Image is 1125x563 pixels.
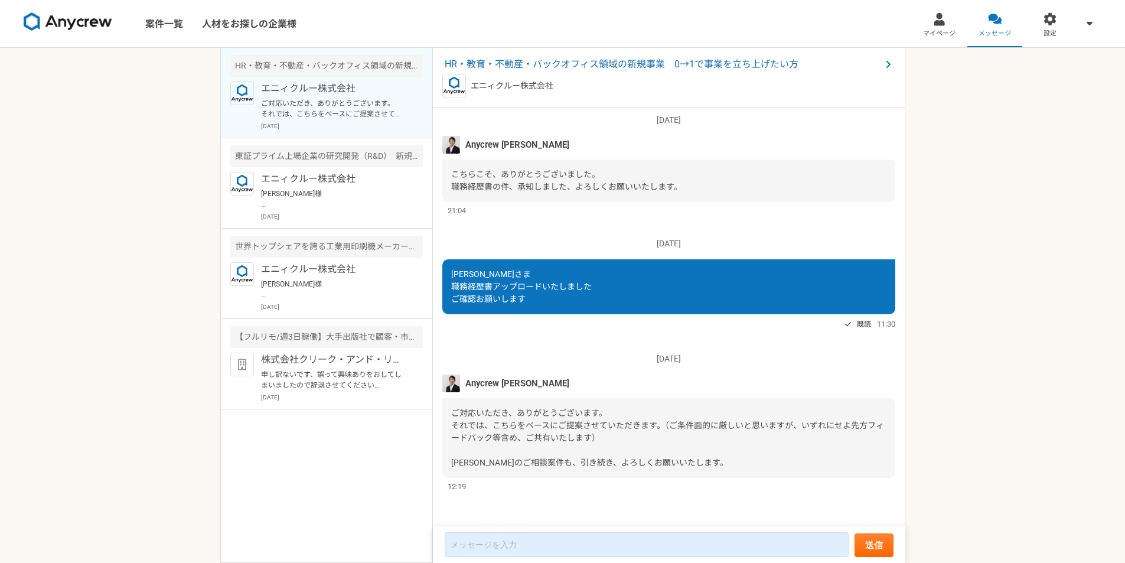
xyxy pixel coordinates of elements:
span: 12:19 [448,481,466,492]
img: logo_text_blue_01.png [230,262,254,286]
img: logo_text_blue_01.png [442,74,466,97]
p: [PERSON_NAME]様 ご返信、ありがとうございます。 それでは、また別案件等でご相談させていただければと思いますので、よろしくお願いいたします。 [261,279,407,300]
span: こちらこそ、ありがとうございました。 職務経歴書の件、承知しました、よろしくお願いいたします。 [451,170,682,191]
span: [PERSON_NAME]さま 職務経歴書アップロードいたしました ご確認お願いします [451,269,592,304]
span: 21:04 [448,205,466,216]
span: 設定 [1044,29,1056,38]
span: Anycrew [PERSON_NAME] [465,138,569,151]
p: 申し訳ないです、誤って興味ありをおしてしまいましたので辞退させてください 機会ありまいたら応募させていただきます。 [261,369,407,390]
div: 【フルリモ/週3日稼働】大手出版社で顧客・市場調査マーケター！ [230,326,423,348]
span: マイページ [923,29,956,38]
p: 株式会社クリーク・アンド・リバー社 [261,353,407,367]
p: エニィクルー株式会社 [261,82,407,96]
p: エニィクルー株式会社 [471,80,553,92]
span: 11:30 [877,318,895,330]
span: HR・教育・不動産・バックオフィス領域の新規事業 0→1で事業を立ち上げたい方 [445,57,881,71]
img: logo_text_blue_01.png [230,82,254,105]
p: [DATE] [442,114,895,126]
span: メッセージ [979,29,1011,38]
span: Anycrew [PERSON_NAME] [465,377,569,390]
p: [PERSON_NAME]様 ありがとうございます。 ただいま、提案へと移っておりますので、今週、来週はじめに進捗をお伝えさせて頂きます。 よろしくお願いいたします。 [261,188,407,210]
img: MHYT8150_2.jpg [442,136,460,154]
img: 8DqYSo04kwAAAAASUVORK5CYII= [24,12,112,31]
p: エニィクルー株式会社 [261,172,407,186]
p: [DATE] [261,393,423,402]
div: 世界トップシェアを誇る工業用印刷機メーカー 営業顧問（1,2社のみの紹介も歓迎） [230,236,423,258]
span: ご対応いただき、ありがとうございます。 それでは、こちらをベースにご提案させていただきます。（ご条件面的に厳しいと思いますが、いずれにせよ先方フィードバック等含め、ご共有いたします） [PERS... [451,408,884,467]
p: [DATE] [261,122,423,131]
button: 送信 [855,533,894,557]
p: [DATE] [261,212,423,221]
div: 東証プライム上場企業の研究開発（R&D） 新規事業開発 [230,145,423,167]
p: [DATE] [442,353,895,365]
span: 既読 [857,317,871,331]
p: ご対応いただき、ありがとうございます。 それでは、こちらをベースにご提案させていただきます。（ご条件面的に厳しいと思いますが、いずれにせよ先方フィードバック等含め、ご共有いたします） [PERS... [261,98,407,119]
p: [DATE] [261,302,423,311]
p: エニィクルー株式会社 [261,262,407,276]
div: HR・教育・不動産・バックオフィス領域の新規事業 0→1で事業を立ち上げたい方 [230,55,423,77]
p: [DATE] [442,237,895,250]
img: MHYT8150_2.jpg [442,375,460,392]
img: logo_text_blue_01.png [230,172,254,196]
img: default_org_logo-42cde973f59100197ec2c8e796e4974ac8490bb5b08a0eb061ff975e4574aa76.png [230,353,254,376]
